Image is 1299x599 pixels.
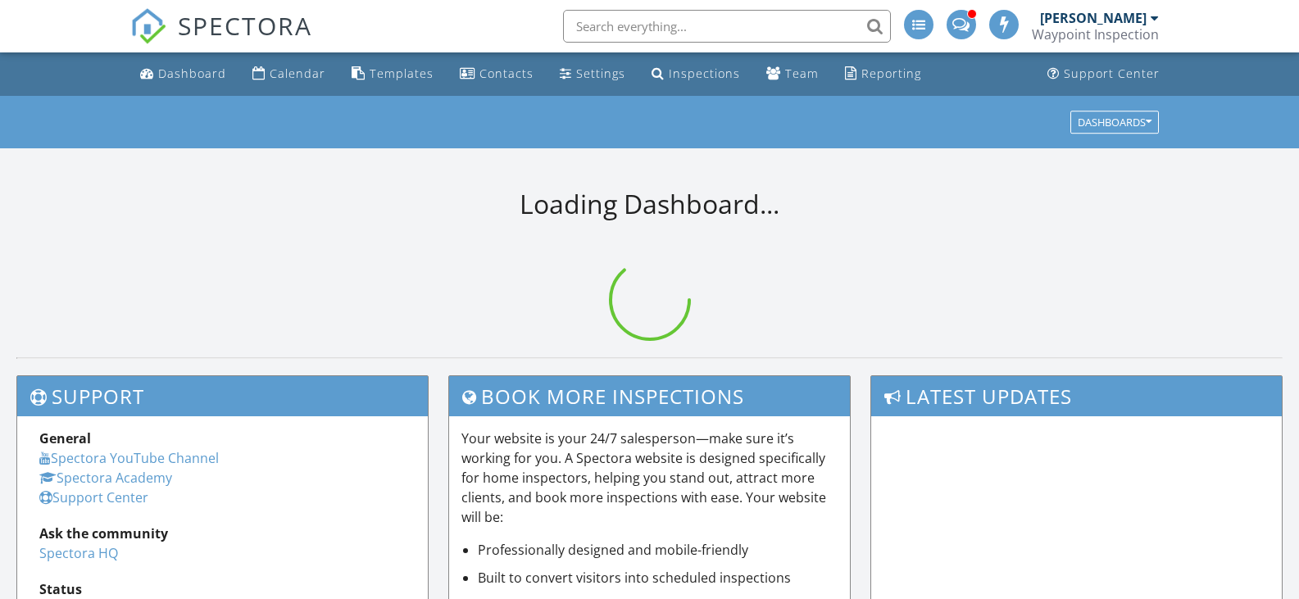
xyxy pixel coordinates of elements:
[563,10,891,43] input: Search everything...
[39,449,219,467] a: Spectora YouTube Channel
[158,66,226,81] div: Dashboard
[1041,59,1166,89] a: Support Center
[871,376,1282,416] h3: Latest Updates
[479,66,534,81] div: Contacts
[178,8,312,43] span: SPECTORA
[1064,66,1160,81] div: Support Center
[130,22,312,57] a: SPECTORA
[861,66,921,81] div: Reporting
[270,66,325,81] div: Calendar
[838,59,928,89] a: Reporting
[478,568,838,588] li: Built to convert visitors into scheduled inspections
[478,540,838,560] li: Professionally designed and mobile-friendly
[1040,10,1147,26] div: [PERSON_NAME]
[785,66,819,81] div: Team
[39,579,406,599] div: Status
[130,8,166,44] img: The Best Home Inspection Software - Spectora
[1078,116,1151,128] div: Dashboards
[39,524,406,543] div: Ask the community
[576,66,625,81] div: Settings
[1032,26,1159,43] div: Waypoint Inspection
[370,66,434,81] div: Templates
[669,66,740,81] div: Inspections
[246,59,332,89] a: Calendar
[17,376,428,416] h3: Support
[39,429,91,447] strong: General
[39,488,148,506] a: Support Center
[553,59,632,89] a: Settings
[345,59,440,89] a: Templates
[760,59,825,89] a: Team
[461,429,838,527] p: Your website is your 24/7 salesperson—make sure it’s working for you. A Spectora website is desig...
[449,376,850,416] h3: Book More Inspections
[39,469,172,487] a: Spectora Academy
[134,59,233,89] a: Dashboard
[453,59,540,89] a: Contacts
[1070,111,1159,134] button: Dashboards
[39,544,118,562] a: Spectora HQ
[645,59,747,89] a: Inspections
